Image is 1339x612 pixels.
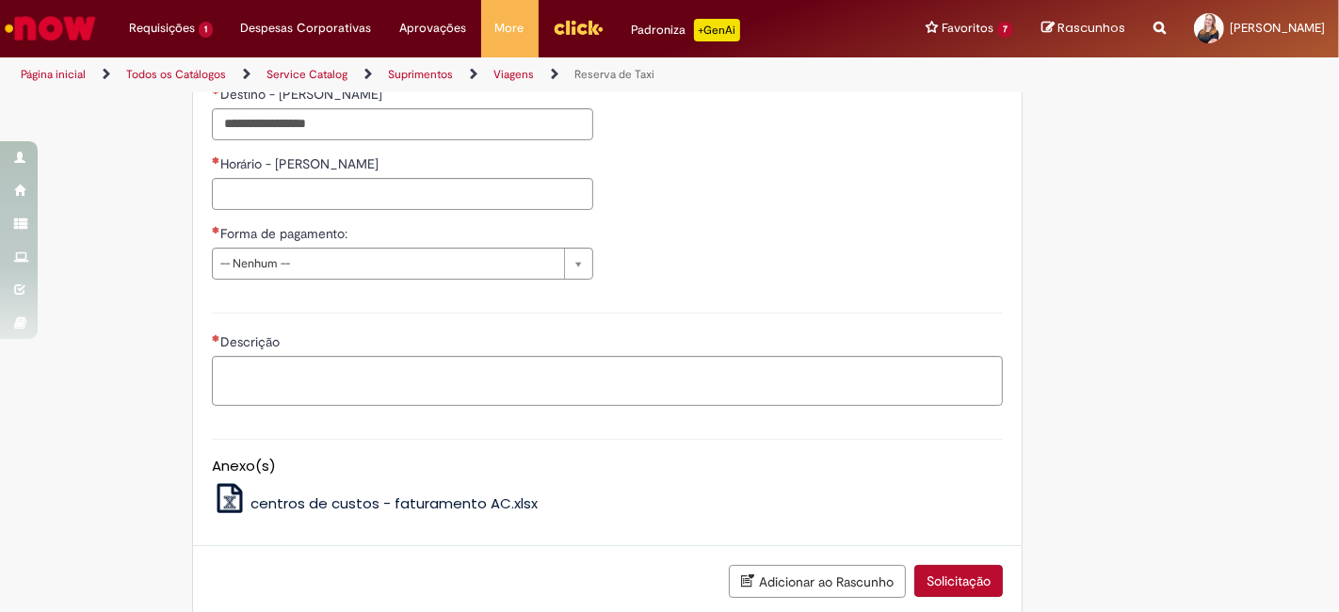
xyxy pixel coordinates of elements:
span: Necessários [212,87,220,94]
span: 1 [199,22,213,38]
img: click_logo_yellow_360x200.png [553,13,604,41]
div: Padroniza [632,19,740,41]
span: Rascunhos [1057,19,1125,37]
span: centros de custos - faturamento AC.xlsx [250,493,538,513]
a: Todos os Catálogos [126,67,226,82]
span: More [495,19,524,38]
span: Necessários [212,226,220,234]
button: Adicionar ao Rascunho [729,565,906,598]
a: Reserva de Taxi [574,67,654,82]
a: centros de custos - faturamento AC.xlsx [212,493,539,513]
span: Horário - [PERSON_NAME] [220,155,382,172]
span: Necessários [212,334,220,342]
span: Forma de pagamento: [220,225,351,242]
a: Rascunhos [1041,20,1125,38]
textarea: Descrição [212,356,1003,407]
span: [PERSON_NAME] [1230,20,1325,36]
button: Solicitação [914,565,1003,597]
img: ServiceNow [2,9,99,47]
span: Aprovações [400,19,467,38]
ul: Trilhas de página [14,57,879,92]
input: Destino - Ida [212,108,593,140]
span: Destino - [PERSON_NAME] [220,86,386,103]
h5: Anexo(s) [212,459,1003,475]
a: Página inicial [21,67,86,82]
span: Favoritos [942,19,993,38]
p: +GenAi [694,19,740,41]
span: -- Nenhum -- [220,249,555,279]
a: Suprimentos [388,67,453,82]
input: Horário - Ida [212,178,593,210]
span: Necessários [212,156,220,164]
a: Viagens [493,67,534,82]
span: Requisições [129,19,195,38]
span: Despesas Corporativas [241,19,372,38]
span: 7 [997,22,1013,38]
a: Service Catalog [266,67,347,82]
span: Descrição [220,333,283,350]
